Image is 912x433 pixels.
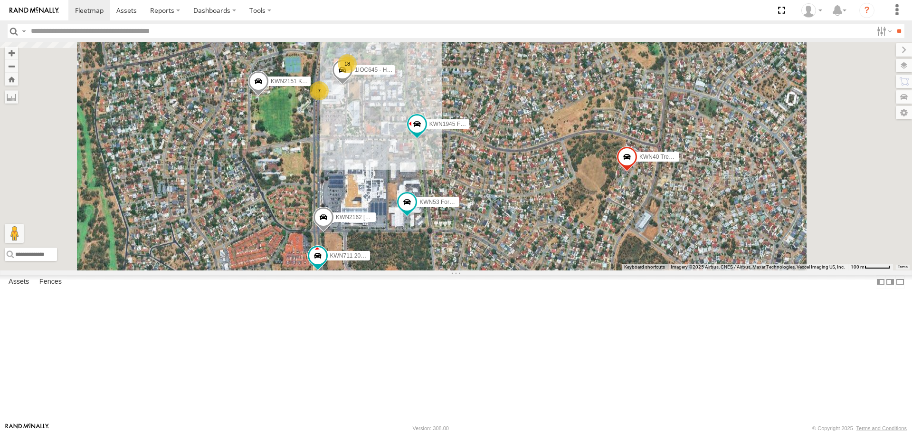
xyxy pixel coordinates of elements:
[898,265,908,269] a: Terms (opens in new tab)
[873,24,893,38] label: Search Filter Options
[330,252,428,259] span: KWN711 2001089 Ford Ranger (Retic)
[5,90,18,104] label: Measure
[419,199,491,205] span: KWN53 Ford Ranger (Retic)
[5,73,18,86] button: Zoom Home
[5,59,18,73] button: Zoom out
[5,423,49,433] a: Visit our Website
[271,78,310,85] span: KWN2151 KAP
[310,81,329,100] div: 7
[20,24,28,38] label: Search Query
[336,214,426,221] span: KWN2162 [PERSON_NAME] Truck
[5,224,24,243] button: Drag Pegman onto the map to open Street View
[639,154,690,160] span: KWN40 Tree Officer
[848,264,893,270] button: Map Scale: 100 m per 50 pixels
[355,67,398,73] span: 1IOC645 - HiAce
[35,276,66,289] label: Fences
[885,275,895,289] label: Dock Summary Table to the Right
[856,425,907,431] a: Terms and Conditions
[429,121,474,127] span: KWN1945 Flocon
[338,54,357,73] div: 18
[413,425,449,431] div: Version: 308.00
[5,47,18,59] button: Zoom in
[798,3,826,18] div: Andrew Fisher
[859,3,874,18] i: ?
[896,106,912,119] label: Map Settings
[4,276,34,289] label: Assets
[671,264,845,269] span: Imagery ©2025 Airbus, CNES / Airbus, Maxar Technologies, Vexcel Imaging US, Inc.
[9,7,59,14] img: rand-logo.svg
[812,425,907,431] div: © Copyright 2025 -
[624,264,665,270] button: Keyboard shortcuts
[895,275,905,289] label: Hide Summary Table
[851,264,864,269] span: 100 m
[876,275,885,289] label: Dock Summary Table to the Left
